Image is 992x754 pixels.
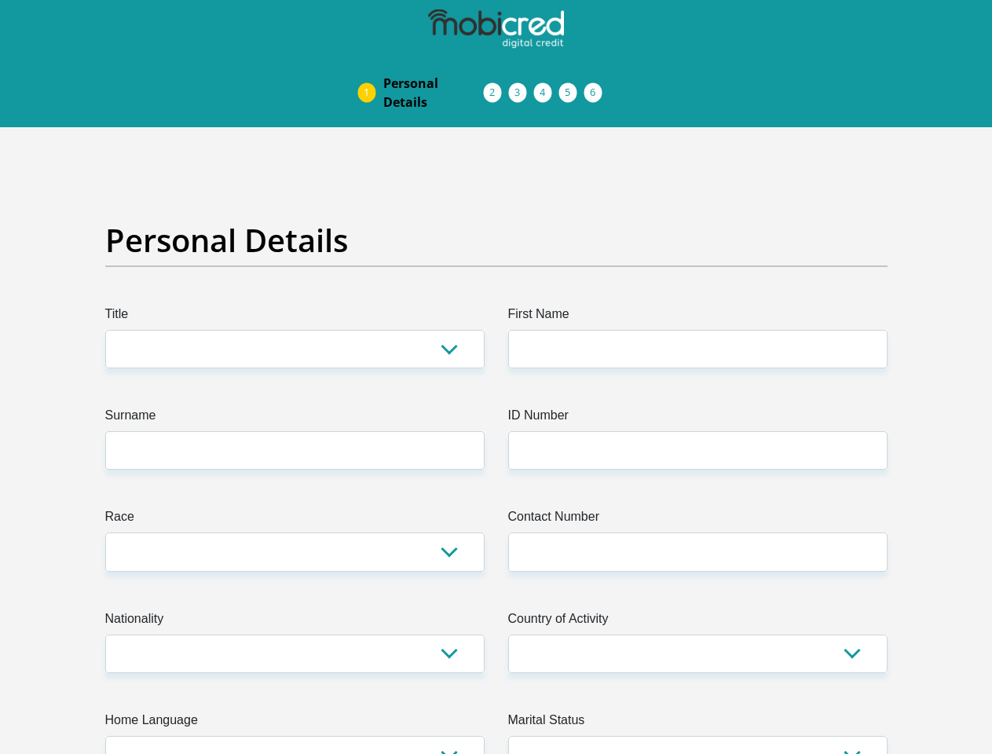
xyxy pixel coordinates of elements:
[508,330,888,368] input: First Name
[371,68,496,118] a: PersonalDetails
[105,711,485,736] label: Home Language
[508,507,888,533] label: Contact Number
[508,431,888,470] input: ID Number
[508,305,888,330] label: First Name
[508,711,888,736] label: Marital Status
[508,533,888,571] input: Contact Number
[105,609,485,635] label: Nationality
[105,431,485,470] input: Surname
[105,507,485,533] label: Race
[508,609,888,635] label: Country of Activity
[383,74,484,112] span: Personal Details
[105,305,485,330] label: Title
[105,221,888,259] h2: Personal Details
[508,406,888,431] label: ID Number
[428,9,563,49] img: mobicred logo
[105,406,485,431] label: Surname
